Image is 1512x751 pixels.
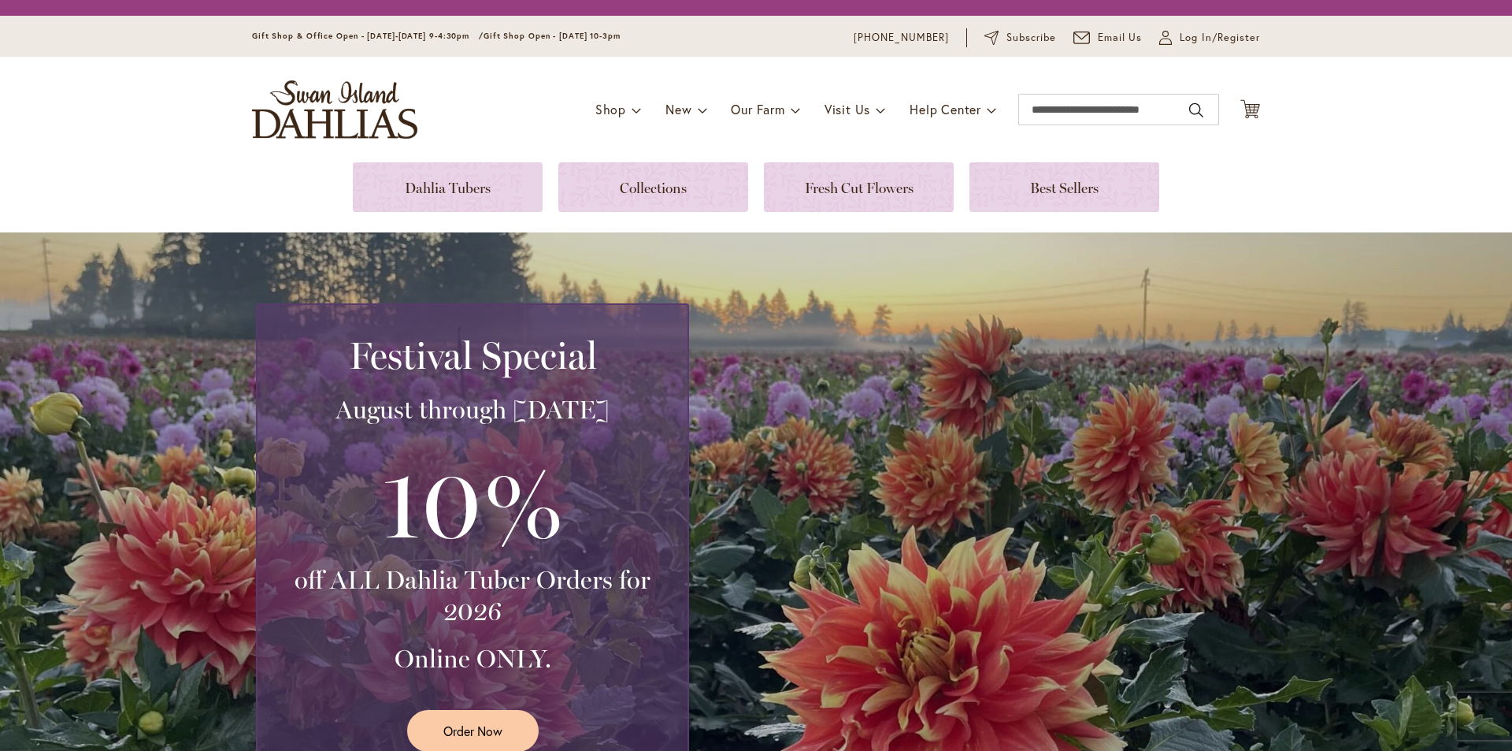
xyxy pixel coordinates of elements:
button: Search [1189,98,1203,123]
span: Order Now [443,722,502,740]
span: Help Center [910,101,981,117]
span: New [665,101,691,117]
a: [PHONE_NUMBER] [854,30,949,46]
span: Gift Shop Open - [DATE] 10-3pm [484,31,621,41]
a: Log In/Register [1159,30,1260,46]
span: Shop [595,101,626,117]
h3: 10% [276,441,669,564]
h2: Festival Special [276,333,669,377]
span: Our Farm [731,101,784,117]
a: Subscribe [984,30,1056,46]
h3: August through [DATE] [276,394,669,426]
h3: off ALL Dahlia Tuber Orders for 2026 [276,564,669,627]
h3: Online ONLY. [276,643,669,675]
span: Email Us [1098,30,1143,46]
a: store logo [252,80,417,139]
span: Subscribe [1006,30,1056,46]
span: Visit Us [825,101,870,117]
span: Log In/Register [1180,30,1260,46]
span: Gift Shop & Office Open - [DATE]-[DATE] 9-4:30pm / [252,31,484,41]
a: Email Us [1073,30,1143,46]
